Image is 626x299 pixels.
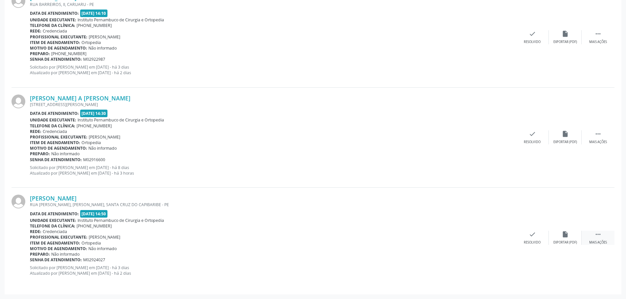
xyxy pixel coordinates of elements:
img: img [12,95,25,108]
div: Exportar (PDF) [553,40,577,44]
b: Telefone da clínica: [30,223,75,229]
span: [PERSON_NAME] [89,234,120,240]
span: Não informado [88,246,117,251]
span: [PERSON_NAME] [89,134,120,140]
span: [PHONE_NUMBER] [77,223,112,229]
b: Unidade executante: [30,17,76,23]
b: Data de atendimento: [30,111,79,116]
b: Preparo: [30,151,50,157]
a: [PERSON_NAME] A [PERSON_NAME] [30,95,130,102]
p: Solicitado por [PERSON_NAME] em [DATE] - há 3 dias Atualizado por [PERSON_NAME] em [DATE] - há 2 ... [30,64,516,75]
b: Data de atendimento: [30,11,79,16]
span: Instituto Pernambuco de Cirurgia e Ortopedia [78,17,164,23]
b: Motivo de agendamento: [30,45,87,51]
div: Mais ações [589,240,607,245]
b: Rede: [30,229,41,234]
b: Senha de atendimento: [30,157,82,162]
div: Mais ações [589,40,607,44]
b: Profissional executante: [30,34,87,40]
span: Ortopedia [81,140,101,145]
b: Item de agendamento: [30,40,80,45]
span: Credenciada [43,28,67,34]
span: M02922987 [83,56,105,62]
i: insert_drive_file [562,130,569,138]
img: img [12,195,25,208]
a: [PERSON_NAME] [30,195,77,202]
b: Telefone da clínica: [30,123,75,129]
span: Ortopedia [81,40,101,45]
i:  [594,130,602,138]
span: Credenciada [43,129,67,134]
i: check [529,231,536,238]
span: [DATE] 14:50 [80,210,108,218]
span: [PERSON_NAME] [89,34,120,40]
div: Exportar (PDF) [553,140,577,144]
div: [STREET_ADDRESS][PERSON_NAME] [30,102,516,107]
span: [PHONE_NUMBER] [77,123,112,129]
span: Instituto Pernambuco de Cirurgia e Ortopedia [78,218,164,223]
div: Resolvido [524,240,541,245]
i: insert_drive_file [562,30,569,37]
i:  [594,30,602,37]
b: Profissional executante: [30,234,87,240]
i: check [529,130,536,138]
b: Item de agendamento: [30,140,80,145]
b: Item de agendamento: [30,240,80,246]
div: RUA [PERSON_NAME], [PERSON_NAME], SANTA CRUZ DO CAPIBARIBE - PE [30,202,516,207]
span: Não informado [51,151,80,157]
b: Rede: [30,28,41,34]
span: Não informado [88,145,117,151]
b: Motivo de agendamento: [30,145,87,151]
b: Preparo: [30,51,50,56]
i: insert_drive_file [562,231,569,238]
span: [PHONE_NUMBER] [51,51,86,56]
b: Telefone da clínica: [30,23,75,28]
b: Profissional executante: [30,134,87,140]
div: Mais ações [589,140,607,144]
b: Preparo: [30,251,50,257]
b: Senha de atendimento: [30,56,82,62]
span: Não informado [51,251,80,257]
b: Rede: [30,129,41,134]
span: [DATE] 14:30 [80,110,108,117]
span: Não informado [88,45,117,51]
span: Credenciada [43,229,67,234]
span: [PHONE_NUMBER] [77,23,112,28]
span: Instituto Pernambuco de Cirurgia e Ortopedia [78,117,164,123]
span: [DATE] 14:10 [80,10,108,17]
div: Exportar (PDF) [553,240,577,245]
b: Data de atendimento: [30,211,79,217]
i:  [594,231,602,238]
b: Unidade executante: [30,117,76,123]
b: Unidade executante: [30,218,76,223]
div: Resolvido [524,40,541,44]
i: check [529,30,536,37]
div: Resolvido [524,140,541,144]
b: Senha de atendimento: [30,257,82,263]
div: RUA BARREIROS, II, CARUARU - PE [30,2,516,7]
p: Solicitado por [PERSON_NAME] em [DATE] - há 8 dias Atualizado por [PERSON_NAME] em [DATE] - há 3 ... [30,165,516,176]
span: M02924027 [83,257,105,263]
span: M02916600 [83,157,105,162]
p: Solicitado por [PERSON_NAME] em [DATE] - há 3 dias Atualizado por [PERSON_NAME] em [DATE] - há 2 ... [30,265,516,276]
b: Motivo de agendamento: [30,246,87,251]
span: Ortopedia [81,240,101,246]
